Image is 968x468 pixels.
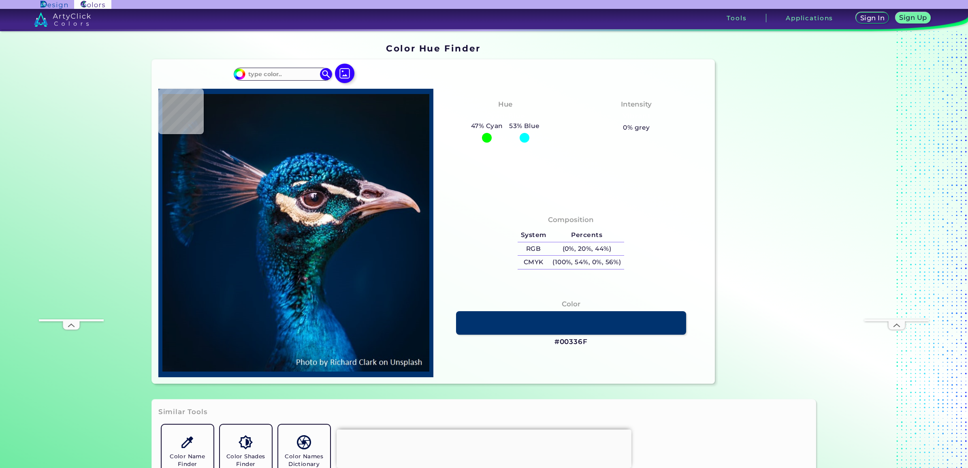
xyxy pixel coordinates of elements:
[549,229,624,242] h5: Percents
[506,121,543,131] h5: 53% Blue
[855,12,889,24] a: Sign In
[158,407,208,417] h3: Similar Tools
[335,64,354,83] img: icon picture
[337,430,631,466] iframe: Advertisement
[245,68,320,79] input: type color..
[239,435,253,449] img: icon_color_shades.svg
[621,98,652,110] h4: Intensity
[548,214,594,226] h4: Composition
[498,98,512,110] h4: Hue
[518,229,549,242] h5: System
[223,453,269,468] h5: Color Shades Finder
[162,93,429,373] img: img_pavlin.jpg
[482,111,528,121] h3: Cyan-Blue
[864,76,929,319] iframe: Advertisement
[165,453,210,468] h5: Color Name Finder
[281,453,327,468] h5: Color Names Dictionary
[727,15,746,21] h3: Tools
[895,12,932,24] a: Sign Up
[518,242,549,256] h5: RGB
[468,121,506,131] h5: 47% Cyan
[859,15,885,21] h5: Sign In
[34,12,91,27] img: logo_artyclick_colors_white.svg
[549,242,624,256] h5: (0%, 20%, 44%)
[562,298,580,310] h4: Color
[899,14,928,21] h5: Sign Up
[320,68,332,80] img: icon search
[718,41,819,387] iframe: Advertisement
[41,1,68,9] img: ArtyClick Design logo
[554,337,588,347] h3: #00336F
[39,76,104,319] iframe: Advertisement
[518,256,549,269] h5: CMYK
[297,435,311,449] img: icon_color_names_dictionary.svg
[786,15,833,21] h3: Applications
[623,122,650,133] h5: 0% grey
[386,42,480,54] h1: Color Hue Finder
[549,256,624,269] h5: (100%, 54%, 0%, 56%)
[180,435,194,449] img: icon_color_name_finder.svg
[619,111,654,121] h3: Vibrant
